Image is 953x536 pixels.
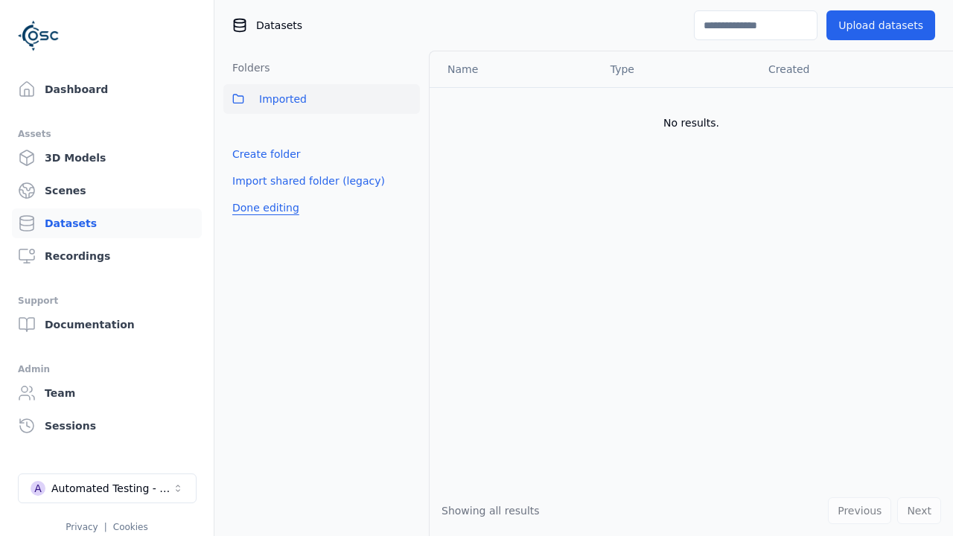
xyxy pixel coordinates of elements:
button: Select a workspace [18,473,197,503]
img: Logo [18,15,60,57]
span: Datasets [256,18,302,33]
button: Create folder [223,141,310,167]
button: Upload datasets [826,10,935,40]
div: Automated Testing - Playwright [51,481,172,496]
div: Assets [18,125,196,143]
a: Datasets [12,208,202,238]
th: Created [756,51,929,87]
th: Name [430,51,599,87]
a: Privacy [66,522,98,532]
button: Done editing [223,194,308,221]
button: Import shared folder (legacy) [223,167,394,194]
button: Imported [223,84,420,114]
a: Create folder [232,147,301,162]
div: Admin [18,360,196,378]
a: Documentation [12,310,202,339]
a: Recordings [12,241,202,271]
a: Scenes [12,176,202,205]
span: Showing all results [442,505,540,517]
a: Sessions [12,411,202,441]
a: Team [12,378,202,408]
span: Imported [259,90,307,108]
div: A [31,481,45,496]
td: No results. [430,87,953,159]
div: Support [18,292,196,310]
a: Cookies [113,522,148,532]
a: Dashboard [12,74,202,104]
span: | [104,522,107,532]
a: Import shared folder (legacy) [232,173,385,188]
a: 3D Models [12,143,202,173]
th: Type [599,51,756,87]
h3: Folders [223,60,270,75]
